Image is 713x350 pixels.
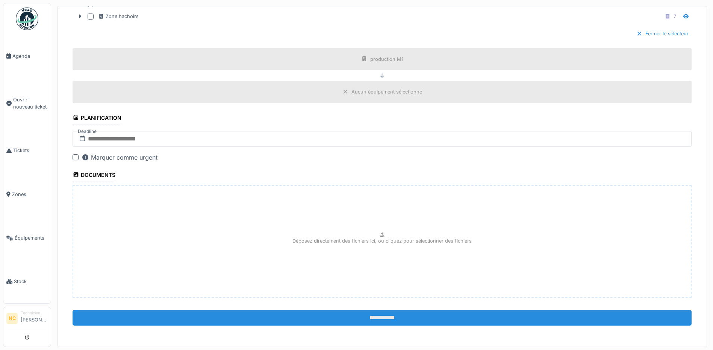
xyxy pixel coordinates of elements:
[21,310,48,316] div: Technicien
[633,29,692,39] div: Fermer le sélecteur
[370,56,403,63] div: production M1
[73,169,115,182] div: Documents
[3,34,51,78] a: Agenda
[3,260,51,303] a: Stock
[82,153,157,162] div: Marquer comme urgent
[14,278,48,285] span: Stock
[6,313,18,324] li: NC
[15,234,48,241] span: Équipements
[3,172,51,216] a: Zones
[3,216,51,260] a: Équipements
[13,96,48,110] span: Ouvrir nouveau ticket
[3,129,51,172] a: Tickets
[3,78,51,129] a: Ouvrir nouveau ticket
[292,237,472,244] p: Déposez directement des fichiers ici, ou cliquez pour sélectionner des fichiers
[351,88,422,95] div: Aucun équipement sélectionné
[674,13,676,20] div: 7
[16,8,38,30] img: Badge_color-CXgf-gQk.svg
[73,112,121,125] div: Planification
[77,127,97,136] label: Deadline
[6,310,48,328] a: NC Technicien[PERSON_NAME]
[13,147,48,154] span: Tickets
[12,191,48,198] span: Zones
[21,310,48,326] li: [PERSON_NAME]
[98,13,139,20] div: Zone hachoirs
[12,53,48,60] span: Agenda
